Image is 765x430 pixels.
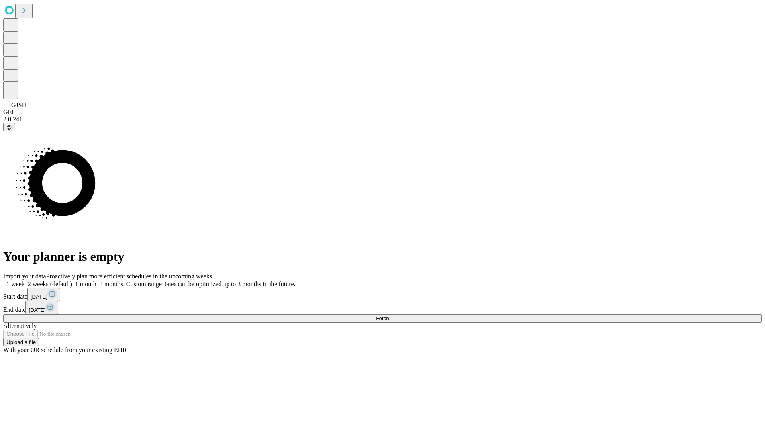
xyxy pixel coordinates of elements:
span: Custom range [126,281,162,287]
div: GEI [3,109,762,116]
span: Proactively plan more efficient schedules in the upcoming weeks. [46,273,214,279]
button: [DATE] [25,301,58,314]
button: @ [3,123,15,131]
div: 2.0.241 [3,116,762,123]
span: With your OR schedule from your existing EHR [3,346,127,353]
span: Fetch [376,315,389,321]
span: 2 weeks (default) [28,281,72,287]
h1: Your planner is empty [3,249,762,264]
span: Alternatively [3,322,37,329]
span: 1 week [6,281,25,287]
span: Import your data [3,273,46,279]
span: Dates can be optimized up to 3 months in the future. [162,281,295,287]
button: [DATE] [27,288,60,301]
button: Upload a file [3,338,39,346]
span: @ [6,124,12,130]
button: Fetch [3,314,762,322]
span: 3 months [100,281,123,287]
span: [DATE] [31,294,47,300]
span: [DATE] [29,307,45,313]
div: Start date [3,288,762,301]
span: GJSH [11,102,26,108]
span: 1 month [75,281,96,287]
div: End date [3,301,762,314]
